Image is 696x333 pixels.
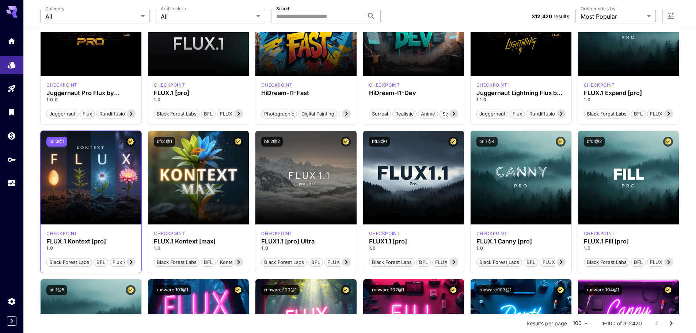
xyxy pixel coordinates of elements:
button: BFL [524,257,538,267]
button: Black Forest Labs [46,257,92,267]
p: checkpoint [154,230,185,237]
button: Realistic [392,109,417,118]
span: Surreal [369,110,391,118]
span: Black Forest Labs [369,259,414,266]
button: Certified Model – Vetted for best performance and includes a commercial license. [663,285,673,295]
button: Kontext [217,257,240,267]
span: Realistic [393,110,416,118]
div: fluxpro [154,82,185,88]
p: 1.0 [369,245,458,251]
button: bfl:1@5 [46,285,67,295]
button: Certified Model – Vetted for best performance and includes a commercial license. [341,285,351,295]
button: runware:102@1 [369,285,407,295]
button: juggernaut [46,109,78,118]
button: Photographic [261,109,297,118]
button: Flux Kontext [110,257,144,267]
span: BFL [201,259,215,266]
span: Black Forest Labs [584,110,629,118]
button: Black Forest Labs [476,257,522,267]
p: checkpoint [584,82,615,88]
button: Certified Model – Vetted for best performance and includes a commercial license. [341,137,351,147]
div: HiDream Fast [261,82,292,88]
p: checkpoint [369,82,400,88]
button: Go to next page [664,316,678,331]
h3: FLUX1.1 [pro] [369,238,458,245]
p: 1.1.0 [476,97,566,103]
span: Digital Painting [299,110,337,118]
span: Black Forest Labs [584,259,629,266]
button: FLUX1.1 [pro] [432,257,468,267]
span: Black Forest Labs [47,259,92,266]
div: HiDream Dev [369,82,400,88]
span: Black Forest Labs [477,259,522,266]
div: fluxpro [584,230,615,237]
span: Black Forest Labs [154,259,199,266]
div: FLUX.1 Kontext [max] [154,230,185,237]
p: checkpoint [369,230,400,237]
button: Certified Model – Vetted for best performance and includes a commercial license. [556,285,566,295]
button: Certified Model – Vetted for best performance and includes a commercial license. [556,137,566,147]
button: BFL [631,109,646,118]
p: 1.0 [261,245,350,251]
button: rundiffusion [96,109,131,118]
div: FLUX1.1 [pro] Ultra [261,238,350,245]
button: bfl:1@2 [584,137,605,147]
button: runware:103@1 [476,285,514,295]
span: Anime [418,110,438,118]
h3: HiDream-I1-Dev [369,90,458,97]
h3: FLUX.1 Kontext [pro] [46,238,136,245]
button: Black Forest Labs [261,257,307,267]
p: checkpoint [261,230,292,237]
h3: FLUX.1 Expand [pro] [584,90,673,97]
button: BFL [416,257,431,267]
label: Architecture [161,5,186,12]
span: Cinematic [339,110,366,118]
span: All [45,12,138,21]
h3: Juggernaut Lightning Flux by RunDiffusion [476,90,566,97]
span: BFL [417,259,430,266]
button: Black Forest Labs [154,257,199,267]
div: FLUX.1 D [46,82,77,88]
div: Models [7,58,16,67]
h3: FLUX.1 Kontext [max] [154,238,243,245]
button: juggernaut [476,109,508,118]
div: Playground [7,84,16,93]
button: BFL [201,109,216,118]
button: bfl:3@1 [46,137,67,147]
h3: HiDream-I1-Fast [261,90,350,97]
span: Black Forest Labs [154,110,199,118]
button: rundiffusion [526,109,561,118]
button: runware:104@1 [584,285,622,295]
div: FLUX.1 Kontext [pro] [46,230,77,237]
button: Digital Painting [298,109,337,118]
span: Flux Kontext [110,259,143,266]
div: 100 [570,318,590,329]
button: FLUX.1 Canny [pro] [540,257,590,267]
h3: FLUX.1 Canny [pro] [476,238,566,245]
span: FLUX1.1 [pro] Ultra [325,259,372,266]
p: checkpoint [476,82,507,88]
div: Wallet [7,131,16,140]
button: Expand sidebar [7,316,16,326]
span: Black Forest Labs [262,259,307,266]
button: Cinematic [339,109,367,118]
span: Most Popular [581,12,644,21]
button: Black Forest Labs [154,109,199,118]
button: Certified Model – Vetted for best performance and includes a commercial license. [448,137,458,147]
button: Black Forest Labs [369,257,415,267]
button: FLUX.1 Fill [pro] [647,257,689,267]
button: Certified Model – Vetted for best performance and includes a commercial license. [448,285,458,295]
button: Anime [418,109,438,118]
p: 1.0 [46,245,136,251]
button: BFL [94,257,108,267]
div: FLUX.1 D [476,82,507,88]
label: Search [276,5,290,12]
h3: FLUX.1 Fill [pro] [584,238,673,245]
button: Stylized [440,109,463,118]
button: FLUX1.1 [pro] Ultra [324,257,372,267]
